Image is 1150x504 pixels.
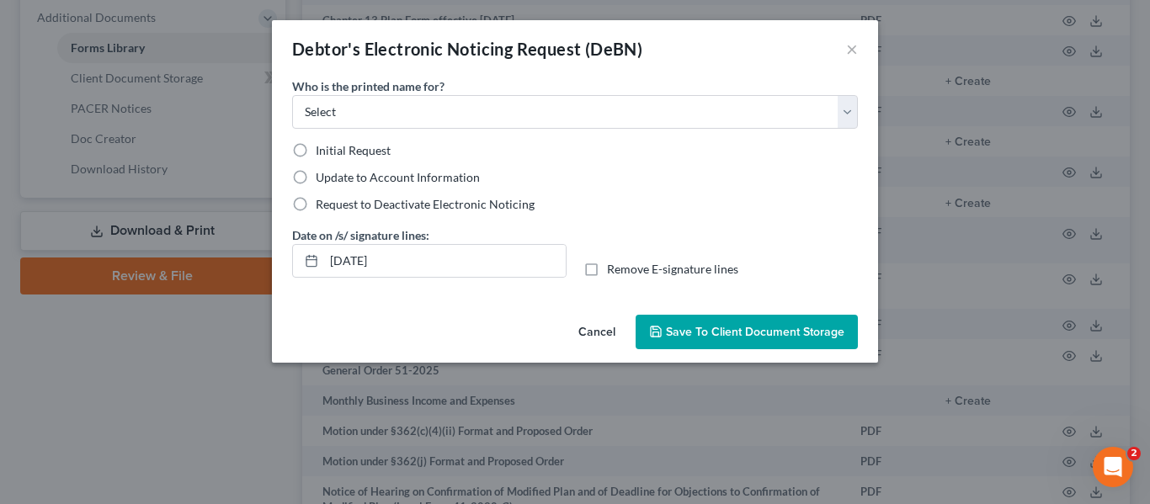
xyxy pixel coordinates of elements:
[1127,447,1141,460] span: 2
[316,143,391,157] span: Initial Request
[1093,447,1133,487] iframe: Intercom live chat
[666,325,844,339] span: Save to Client Document Storage
[565,316,629,350] button: Cancel
[292,37,642,61] div: Debtor's Electronic Noticing Request (DeBN)
[607,262,738,276] span: Remove E-signature lines
[324,245,566,277] input: MM/DD/YYYY
[292,77,445,95] label: Who is the printed name for?
[292,226,429,244] label: Date on /s/ signature lines:
[846,39,858,59] button: ×
[636,315,858,350] button: Save to Client Document Storage
[316,170,480,184] span: Update to Account Information
[316,197,535,211] span: Request to Deactivate Electronic Noticing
